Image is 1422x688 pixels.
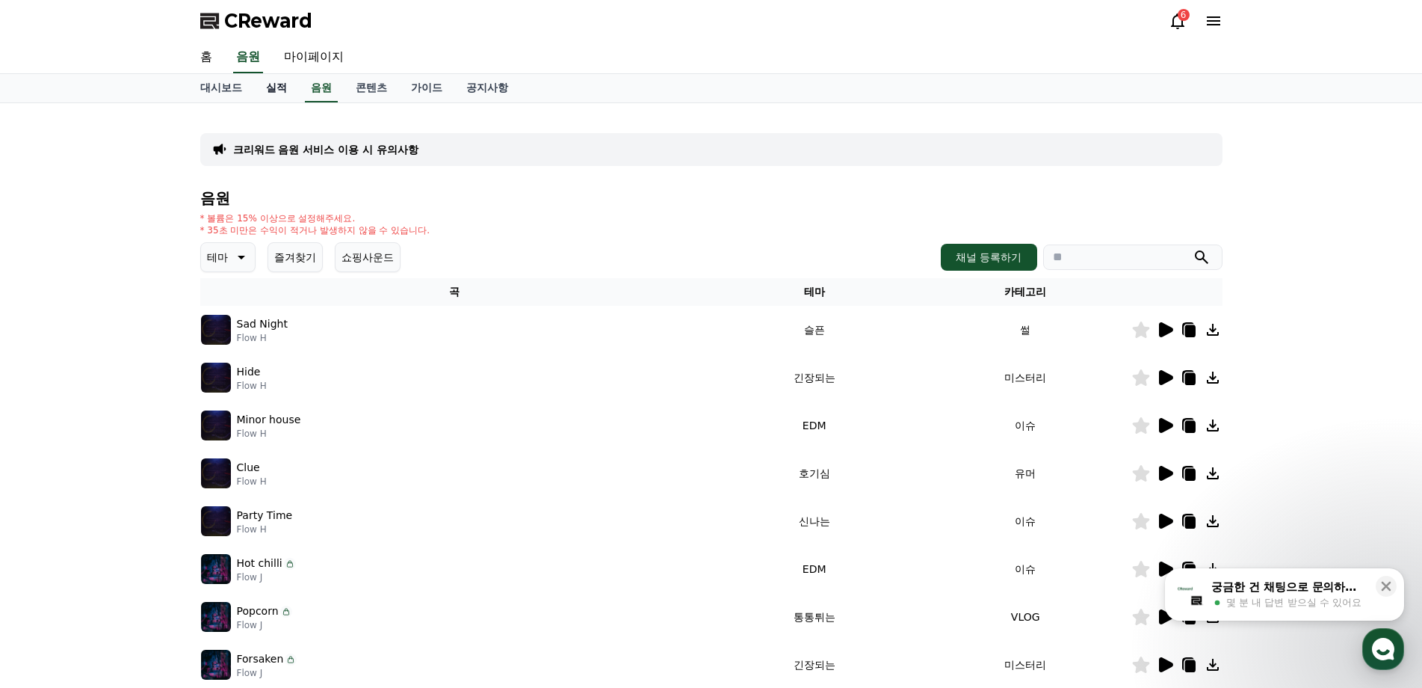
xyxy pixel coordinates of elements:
p: Flow J [237,571,296,583]
a: 크리워드 음원 서비스 이용 시 유의사항 [233,142,418,157]
p: Party Time [237,508,293,523]
td: 슬픈 [708,306,920,354]
td: 신나는 [708,497,920,545]
td: 유머 [920,449,1131,497]
p: Flow H [237,332,288,344]
img: music [201,458,231,488]
img: music [201,506,231,536]
td: 이슈 [920,545,1131,593]
a: 음원 [233,42,263,73]
td: 통통튀는 [708,593,920,641]
span: 설정 [231,497,249,509]
a: 콘텐츠 [344,74,399,102]
a: 가이드 [399,74,454,102]
td: 호기심 [708,449,920,497]
p: Flow H [237,428,301,440]
td: EDM [708,402,920,449]
p: Flow J [237,619,292,631]
a: 대시보드 [188,74,254,102]
p: Flow H [237,476,267,488]
a: CReward [200,9,312,33]
a: 공지사항 [454,74,520,102]
p: Clue [237,460,260,476]
a: 대화 [99,474,193,512]
p: Flow H [237,380,267,392]
img: music [201,411,231,440]
p: Flow H [237,523,293,535]
button: 쇼핑사운드 [335,242,401,272]
p: Minor house [237,412,301,428]
span: 홈 [47,497,56,509]
a: 홈 [4,474,99,512]
td: 미스터리 [920,354,1131,402]
td: 이슈 [920,402,1131,449]
img: music [201,554,231,584]
td: 썰 [920,306,1131,354]
td: EDM [708,545,920,593]
h4: 음원 [200,190,1222,206]
p: * 35초 미만은 수익이 적거나 발생하지 않을 수 있습니다. [200,224,430,236]
a: 마이페이지 [272,42,356,73]
button: 즐겨찾기 [268,242,323,272]
span: 대화 [137,497,155,509]
a: 음원 [305,74,338,102]
p: Hot chilli [237,556,282,571]
p: Popcorn [237,603,279,619]
span: CReward [224,9,312,33]
p: Sad Night [237,316,288,332]
td: 이슈 [920,497,1131,545]
th: 테마 [708,278,920,306]
a: 홈 [188,42,224,73]
td: 긴장되는 [708,354,920,402]
button: 테마 [200,242,256,272]
p: Flow J [237,667,297,679]
img: music [201,315,231,345]
a: 6 [1169,12,1187,30]
button: 채널 등록하기 [941,244,1036,271]
th: 곡 [200,278,709,306]
th: 카테고리 [920,278,1131,306]
p: Forsaken [237,651,284,667]
p: * 볼륨은 15% 이상으로 설정해주세요. [200,212,430,224]
a: 실적 [254,74,299,102]
p: Hide [237,364,261,380]
div: 6 [1178,9,1190,21]
img: music [201,602,231,632]
p: 테마 [207,247,228,268]
img: music [201,363,231,393]
a: 설정 [193,474,287,512]
img: music [201,650,231,680]
td: VLOG [920,593,1131,641]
